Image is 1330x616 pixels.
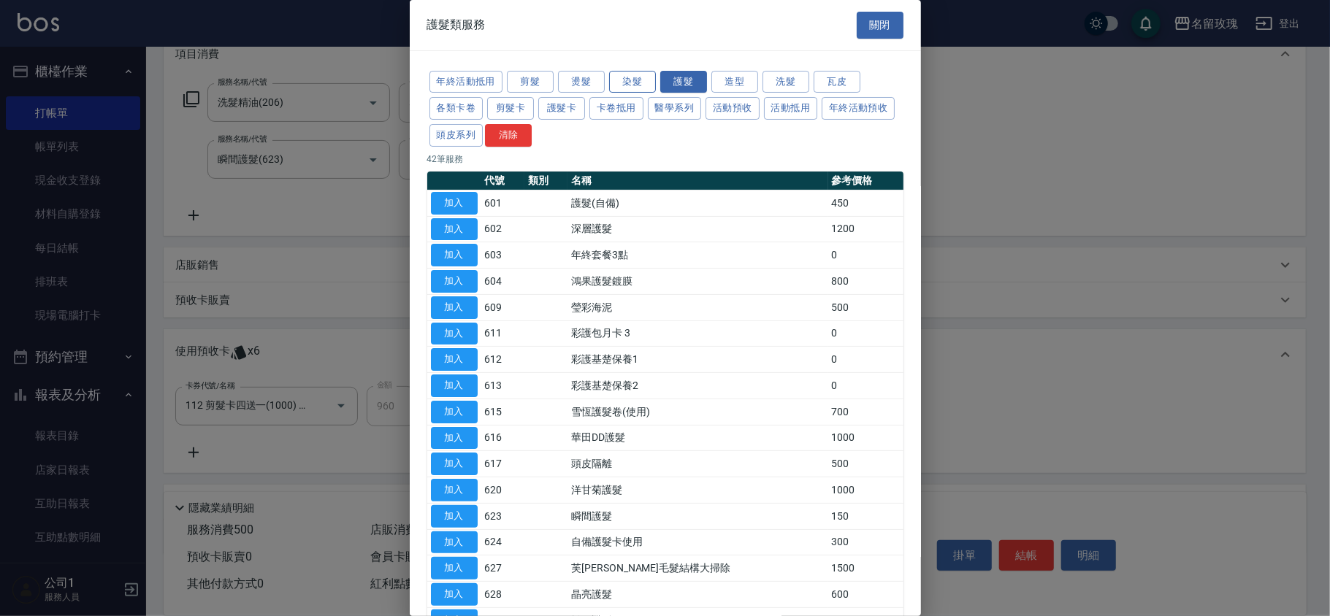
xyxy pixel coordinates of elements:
button: 加入 [431,296,478,319]
button: 護髮卡 [538,97,585,120]
button: 加入 [431,218,478,241]
button: 頭皮系列 [429,124,484,147]
td: 瑩彩海泥 [567,294,828,320]
td: 洋甘菊護髮 [567,477,828,504]
td: 603 [481,242,524,269]
td: 450 [828,190,903,216]
th: 參考價格 [828,172,903,190]
button: 加入 [431,374,478,397]
td: 0 [828,347,903,373]
th: 類別 [524,172,567,190]
button: 加入 [431,505,478,528]
button: 護髮 [660,71,707,93]
td: 602 [481,216,524,242]
td: 150 [828,503,903,529]
td: 604 [481,269,524,295]
button: 加入 [431,192,478,215]
p: 42 筆服務 [427,153,903,166]
td: 自備護髮卡使用 [567,529,828,555]
button: 清除 [485,124,532,147]
button: 加入 [431,270,478,293]
button: 剪髮 [507,71,554,93]
td: 613 [481,373,524,399]
button: 加入 [431,453,478,475]
th: 名稱 [567,172,828,190]
td: 500 [828,294,903,320]
td: 627 [481,555,524,582]
button: 卡卷抵用 [589,97,643,120]
td: 1000 [828,477,903,504]
button: 加入 [431,531,478,554]
td: 800 [828,269,903,295]
td: 華田DD護髮 [567,425,828,451]
button: 加入 [431,479,478,501]
td: 617 [481,451,524,477]
button: 各類卡卷 [429,97,484,120]
td: 晶亮護髮 [567,582,828,608]
td: 600 [828,582,903,608]
button: 造型 [711,71,758,93]
td: 1200 [828,216,903,242]
td: 609 [481,294,524,320]
td: 彩護基楚保養1 [567,347,828,373]
button: 年終活動抵用 [429,71,502,93]
td: 611 [481,320,524,347]
td: 612 [481,347,524,373]
button: 加入 [431,323,478,345]
span: 護髮類服務 [427,18,486,32]
td: 601 [481,190,524,216]
button: 加入 [431,244,478,266]
td: 624 [481,529,524,555]
td: 雪恆護髮卷(使用) [567,399,828,425]
button: 染髮 [609,71,656,93]
td: 0 [828,320,903,347]
td: 623 [481,503,524,529]
td: 鴻果護髮鍍膜 [567,269,828,295]
td: 1500 [828,555,903,582]
button: 關閉 [857,12,903,39]
td: 620 [481,477,524,504]
button: 活動抵用 [764,97,818,120]
button: 瓦皮 [814,71,860,93]
td: 615 [481,399,524,425]
button: 年終活動預收 [822,97,895,120]
td: 年終套餐3點 [567,242,828,269]
th: 代號 [481,172,524,190]
td: 616 [481,425,524,451]
td: 300 [828,529,903,555]
button: 活動預收 [706,97,760,120]
td: 護髮(自備) [567,190,828,216]
td: 深層護髮 [567,216,828,242]
td: 628 [481,582,524,608]
td: 700 [828,399,903,425]
td: 0 [828,242,903,269]
td: 1000 [828,425,903,451]
button: 燙髮 [558,71,605,93]
td: 彩護基楚保養2 [567,373,828,399]
button: 洗髮 [763,71,809,93]
td: 頭皮隔離 [567,451,828,477]
td: 芙[PERSON_NAME]毛髮結構大掃除 [567,555,828,582]
button: 加入 [431,583,478,606]
td: 彩護包月卡 3 [567,320,828,347]
td: 瞬間護髮 [567,503,828,529]
button: 加入 [431,348,478,371]
button: 加入 [431,427,478,450]
button: 加入 [431,557,478,580]
td: 0 [828,373,903,399]
button: 加入 [431,401,478,423]
td: 500 [828,451,903,477]
button: 醫學系列 [648,97,702,120]
button: 剪髮卡 [487,97,534,120]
